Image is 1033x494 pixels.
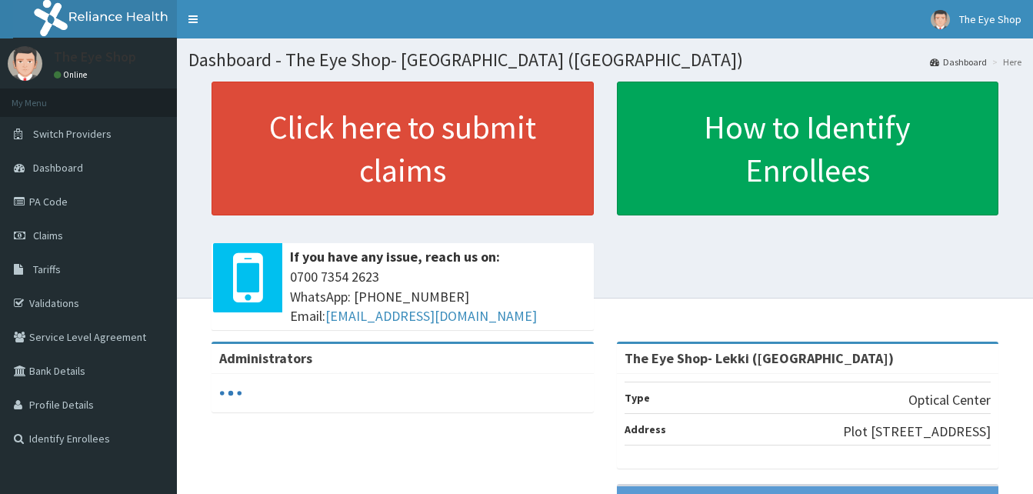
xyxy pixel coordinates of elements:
[188,50,1021,70] h1: Dashboard - The Eye Shop- [GEOGRAPHIC_DATA] ([GEOGRAPHIC_DATA])
[219,382,242,405] svg: audio-loading
[219,349,312,367] b: Administrators
[33,229,63,242] span: Claims
[625,391,650,405] b: Type
[8,46,42,81] img: User Image
[930,55,987,68] a: Dashboard
[290,267,586,326] span: 0700 7354 2623 WhatsApp: [PHONE_NUMBER] Email:
[54,50,136,64] p: The Eye Shop
[33,127,112,141] span: Switch Providers
[625,422,666,436] b: Address
[325,307,537,325] a: [EMAIL_ADDRESS][DOMAIN_NAME]
[33,262,61,276] span: Tariffs
[931,10,950,29] img: User Image
[625,349,894,367] strong: The Eye Shop- Lekki ([GEOGRAPHIC_DATA])
[33,161,83,175] span: Dashboard
[290,248,500,265] b: If you have any issue, reach us on:
[54,69,91,80] a: Online
[959,12,1021,26] span: The Eye Shop
[617,82,999,215] a: How to Identify Enrollees
[988,55,1021,68] li: Here
[843,422,991,442] p: Plot [STREET_ADDRESS]
[212,82,594,215] a: Click here to submit claims
[908,390,991,410] p: Optical Center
